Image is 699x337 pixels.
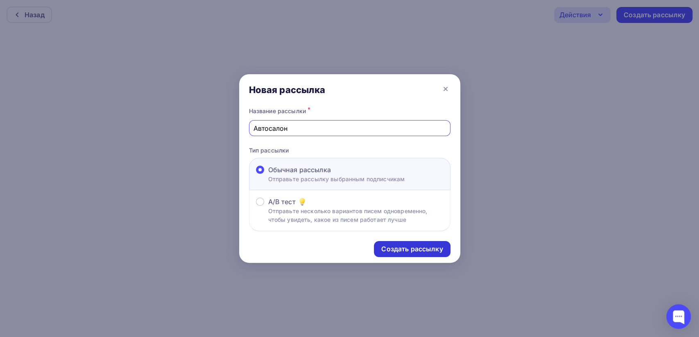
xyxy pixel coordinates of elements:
[253,123,446,133] input: Придумайте название рассылки
[268,165,331,175] span: Обычная рассылка
[249,146,450,155] p: Тип рассылки
[268,207,443,224] p: Отправьте несколько вариантов писем одновременно, чтобы увидеть, какое из писем работает лучше
[249,84,326,96] div: Новая рассылка
[268,197,296,207] span: A/B тест
[381,244,443,254] div: Создать рассылку
[268,175,405,183] p: Отправьте рассылку выбранным подписчикам
[249,105,450,117] div: Название рассылки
